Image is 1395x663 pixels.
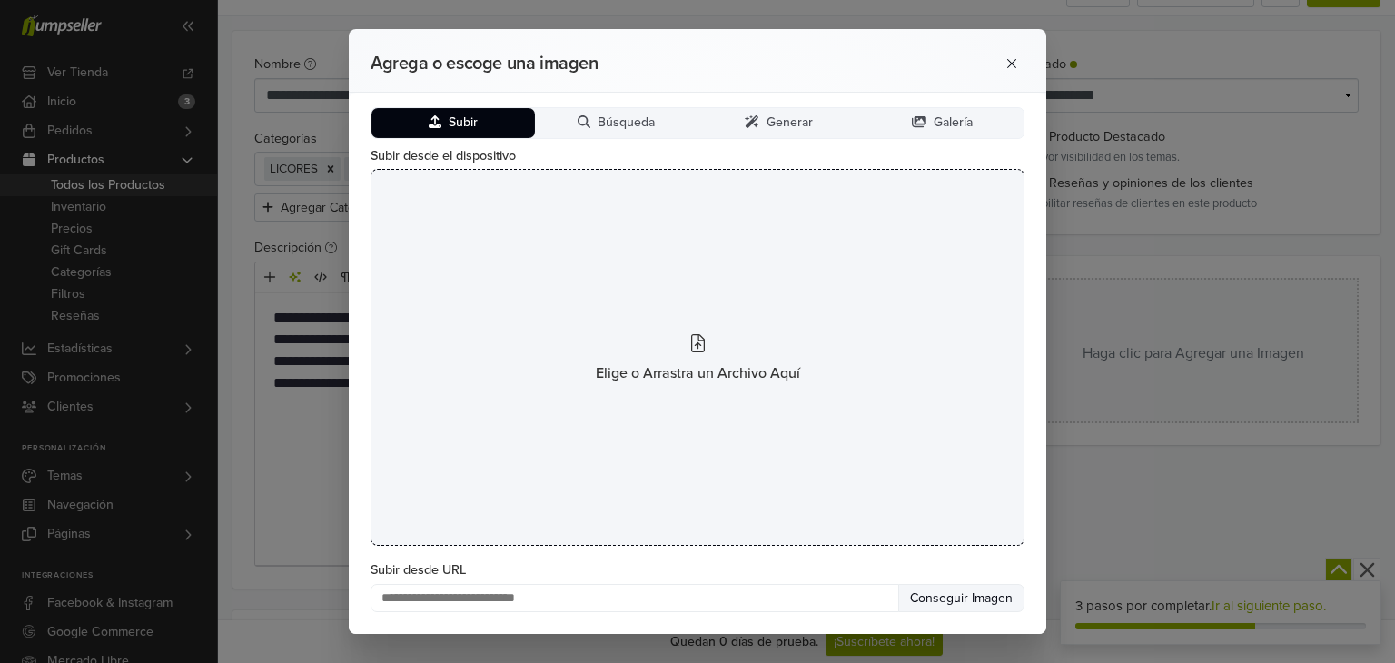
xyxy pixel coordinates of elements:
button: Galería [861,108,1024,138]
button: Subir [371,108,535,138]
button: Conseguir Imagen [898,584,1024,612]
button: Generar [697,108,861,138]
span: Subir [449,115,478,131]
h2: Agrega o escoge una imagen [371,53,926,74]
label: Subir desde el dispositivo [371,146,1024,166]
span: Elige o Arrastra un Archivo Aquí [596,362,800,384]
span: Generar [767,115,813,131]
button: Búsqueda [535,108,698,138]
label: Subir desde URL [371,560,1024,580]
span: Galería [934,115,973,131]
span: Imagen [968,590,1013,606]
span: Búsqueda [598,115,655,131]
